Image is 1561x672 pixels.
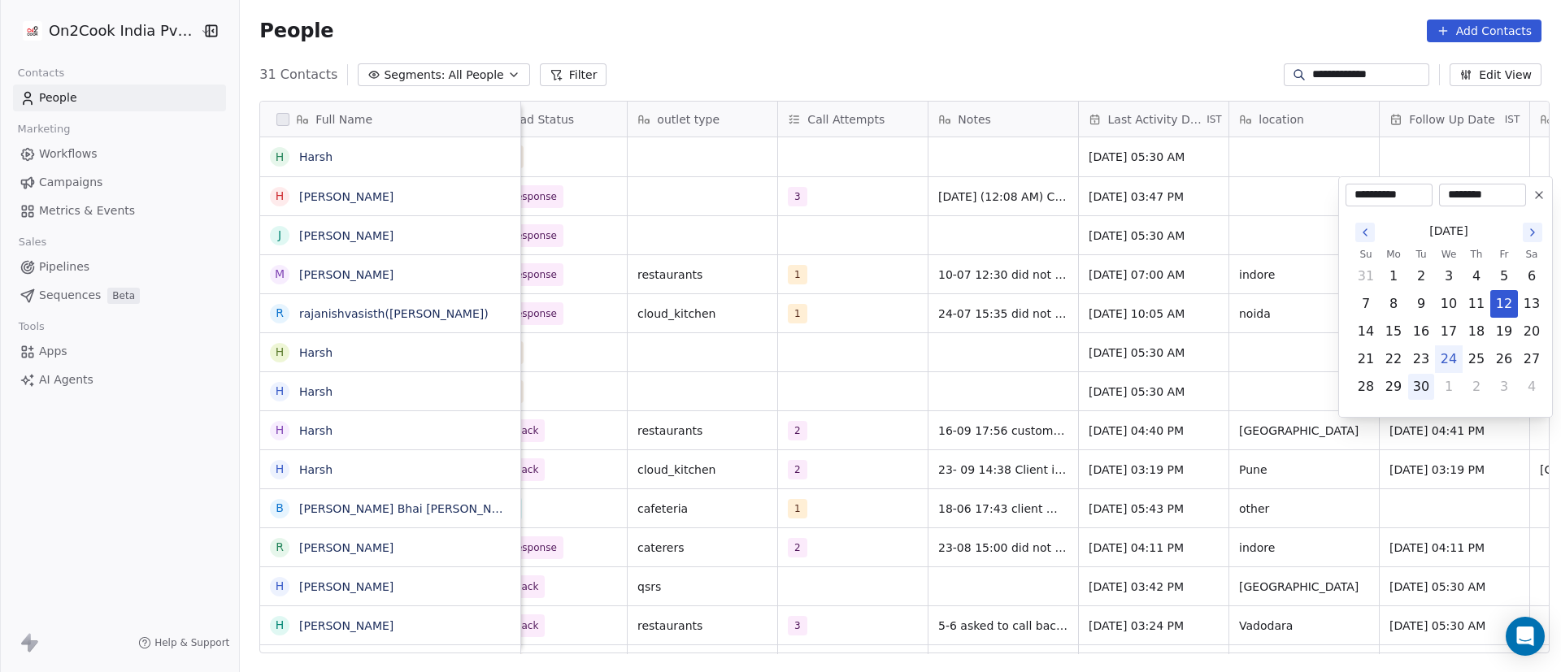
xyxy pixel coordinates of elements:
[1408,346,1434,372] button: Tuesday, September 23rd, 2025
[1353,374,1379,400] button: Sunday, September 28th, 2025
[1491,346,1517,372] button: Friday, September 26th, 2025
[1381,291,1407,317] button: Monday, September 8th, 2025
[1436,319,1462,345] button: Wednesday, September 17th, 2025
[1353,291,1379,317] button: Sunday, September 7th, 2025
[1491,319,1517,345] button: Friday, September 19th, 2025
[1353,346,1379,372] button: Sunday, September 21st, 2025
[1491,263,1517,289] button: Friday, September 5th, 2025
[1463,319,1489,345] button: Thursday, September 18th, 2025
[1491,291,1517,317] button: Friday, September 12th, 2025, selected
[1352,246,1380,262] th: Sunday
[1519,346,1545,372] button: Saturday, September 27th, 2025
[1490,246,1518,262] th: Friday
[1408,263,1434,289] button: Tuesday, September 2nd, 2025
[1463,246,1490,262] th: Thursday
[1355,223,1375,242] button: Go to the Previous Month
[1408,291,1434,317] button: Tuesday, September 9th, 2025
[1436,263,1462,289] button: Wednesday, September 3rd, 2025
[1463,346,1489,372] button: Thursday, September 25th, 2025
[1519,263,1545,289] button: Saturday, September 6th, 2025
[1518,246,1546,262] th: Saturday
[1463,291,1489,317] button: Thursday, September 11th, 2025
[1436,374,1462,400] button: Wednesday, October 1st, 2025
[1436,346,1462,372] button: Today, Wednesday, September 24th, 2025
[1408,319,1434,345] button: Tuesday, September 16th, 2025
[1353,319,1379,345] button: Sunday, September 14th, 2025
[1491,374,1517,400] button: Friday, October 3rd, 2025
[1463,374,1489,400] button: Thursday, October 2nd, 2025
[1519,319,1545,345] button: Saturday, September 20th, 2025
[1353,263,1379,289] button: Sunday, August 31st, 2025
[1352,246,1546,401] table: September 2025
[1408,374,1434,400] button: Tuesday, September 30th, 2025
[1436,291,1462,317] button: Wednesday, September 10th, 2025
[1381,374,1407,400] button: Monday, September 29th, 2025
[1429,223,1468,240] span: [DATE]
[1381,346,1407,372] button: Monday, September 22nd, 2025
[1381,263,1407,289] button: Monday, September 1st, 2025
[1381,319,1407,345] button: Monday, September 15th, 2025
[1380,246,1407,262] th: Monday
[1463,263,1489,289] button: Thursday, September 4th, 2025
[1519,374,1545,400] button: Saturday, October 4th, 2025
[1523,223,1542,242] button: Go to the Next Month
[1407,246,1435,262] th: Tuesday
[1435,246,1463,262] th: Wednesday
[1519,291,1545,317] button: Saturday, September 13th, 2025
